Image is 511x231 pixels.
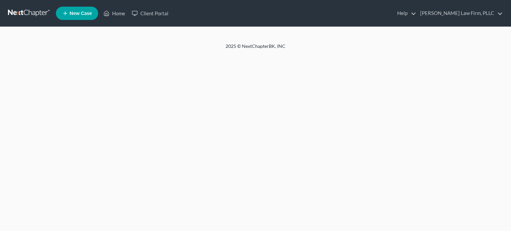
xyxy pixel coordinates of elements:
new-legal-case-button: New Case [56,7,98,20]
a: Client Portal [128,7,172,19]
a: [PERSON_NAME] Law Firm, PLLC [417,7,503,19]
a: Help [394,7,416,19]
a: Home [100,7,128,19]
div: 2025 © NextChapterBK, INC [66,43,445,55]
